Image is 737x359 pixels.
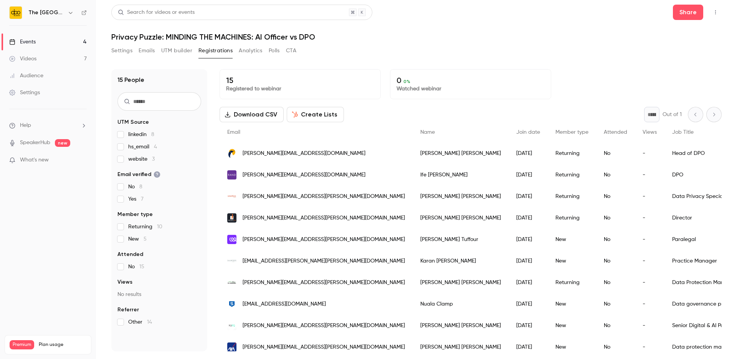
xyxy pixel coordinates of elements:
button: Registrations [198,45,233,57]
a: SpeakerHub [20,139,50,147]
button: Polls [269,45,280,57]
span: [PERSON_NAME][EMAIL_ADDRESS][PERSON_NAME][DOMAIN_NAME] [243,279,405,287]
div: [DATE] [509,207,548,229]
span: [PERSON_NAME][EMAIL_ADDRESS][DOMAIN_NAME] [243,171,365,179]
div: - [635,272,664,293]
p: 0 [397,76,545,85]
img: axa-insurance.co.uk [227,342,236,352]
li: help-dropdown-opener [9,121,87,130]
div: Nuala Clamp [413,293,509,315]
div: Returning [548,272,596,293]
span: new [55,139,70,147]
div: No [596,186,635,207]
p: No results [117,291,201,298]
span: Help [20,121,31,130]
img: creditspring.co [227,235,236,244]
div: [PERSON_NAME] [PERSON_NAME] [413,336,509,358]
span: 14 [147,319,152,325]
button: Settings [111,45,132,57]
span: 10 [157,224,162,229]
span: Yes [128,195,144,203]
span: Job Title [672,130,694,135]
div: No [596,272,635,293]
span: website [128,155,155,163]
span: What's new [20,156,49,164]
div: [PERSON_NAME] [PERSON_NAME] [413,186,509,207]
div: Returning [548,207,596,229]
span: Referrer [117,306,139,314]
div: - [635,336,664,358]
div: - [635,250,664,272]
span: [PERSON_NAME][EMAIL_ADDRESS][PERSON_NAME][DOMAIN_NAME] [243,322,405,330]
div: New [548,315,596,336]
div: [DATE] [509,336,548,358]
div: [DATE] [509,229,548,250]
button: CTA [286,45,296,57]
div: - [635,164,664,186]
span: 15 [139,264,144,269]
div: - [635,186,664,207]
div: No [596,293,635,315]
div: No [596,164,635,186]
div: Settings [9,89,40,96]
div: - [635,207,664,229]
p: Registered to webinar [226,85,374,93]
div: [DATE] [509,186,548,207]
div: Videos [9,55,36,63]
span: Member type [117,211,153,218]
img: saunders.co.uk [227,256,236,266]
div: New [548,250,596,272]
span: [EMAIL_ADDRESS][PERSON_NAME][PERSON_NAME][DOMAIN_NAME] [243,257,405,265]
span: Premium [10,340,34,349]
span: 4 [154,144,157,150]
div: New [548,336,596,358]
div: [PERSON_NAME] [PERSON_NAME] [413,143,509,164]
img: The DPO Centre [10,7,22,19]
p: Out of 1 [663,111,682,118]
img: insightfultechnology.com [227,213,236,223]
span: No [128,263,144,271]
button: UTM builder [161,45,192,57]
div: New [548,229,596,250]
span: Email verified [117,171,160,178]
div: [DATE] [509,143,548,164]
div: Search for videos or events [118,8,195,17]
div: Audience [9,72,43,80]
div: Returning [548,164,596,186]
span: Views [643,130,657,135]
img: sophos.com [227,299,236,309]
button: Download CSV [220,107,284,122]
div: No [596,143,635,164]
span: Other [128,318,152,326]
div: Returning [548,143,596,164]
div: [DATE] [509,293,548,315]
div: Karan [PERSON_NAME] [413,250,509,272]
div: Ife [PERSON_NAME] [413,164,509,186]
div: No [596,315,635,336]
span: linkedin [128,131,154,138]
div: Events [9,38,36,46]
div: [DATE] [509,272,548,293]
div: [DATE] [509,250,548,272]
span: 8 [151,132,154,137]
div: [PERSON_NAME] [PERSON_NAME] [413,315,509,336]
span: [PERSON_NAME][EMAIL_ADDRESS][DOMAIN_NAME] [243,150,365,158]
div: - [635,229,664,250]
div: - [635,315,664,336]
div: No [596,229,635,250]
span: New [128,235,147,243]
span: Email [227,130,240,135]
div: No [596,250,635,272]
h1: 15 People [117,75,144,85]
div: No [596,207,635,229]
span: [PERSON_NAME][EMAIL_ADDRESS][PERSON_NAME][DOMAIN_NAME] [243,343,405,351]
div: [PERSON_NAME] [PERSON_NAME] [413,207,509,229]
span: Member type [555,130,588,135]
span: [EMAIL_ADDRESS][DOMAIN_NAME] [243,300,326,308]
span: 8 [139,184,142,189]
button: Analytics [239,45,263,57]
span: 5 [144,236,147,242]
section: facet-groups [117,118,201,326]
span: Join date [516,130,540,135]
p: 15 [226,76,374,85]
